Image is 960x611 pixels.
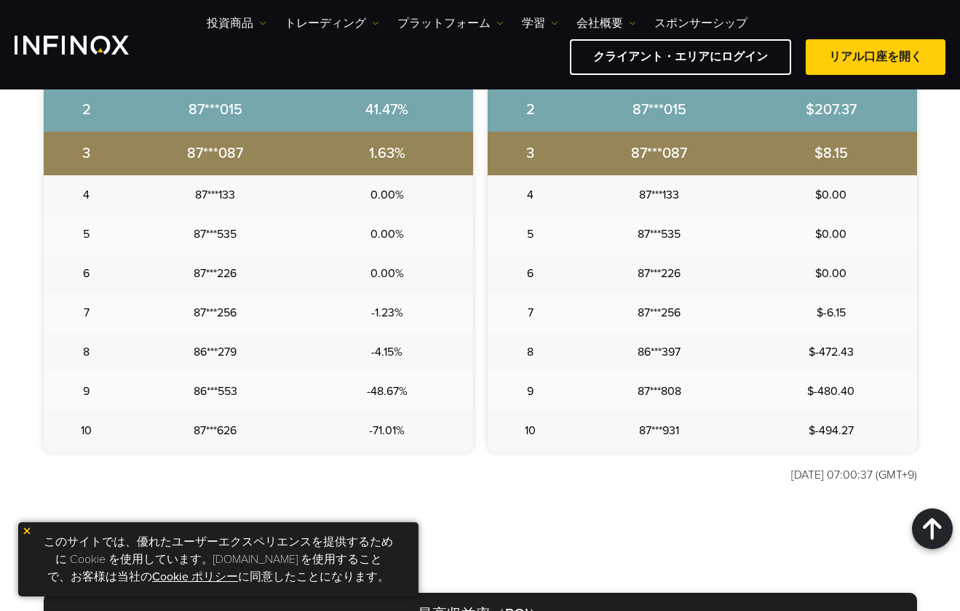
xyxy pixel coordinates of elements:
[745,175,917,215] td: $0.00
[15,36,163,55] a: INFINOX Logo
[44,332,130,372] td: 8
[301,411,473,450] td: -71.01%
[488,332,574,372] td: 8
[654,15,747,32] a: スポンサーシップ
[488,411,574,450] td: 10
[745,372,917,411] td: $-480.40
[301,215,473,254] td: 0.00%
[25,530,411,589] p: このサイトでは、優れたユーザーエクスペリエンスを提供するために Cookie を使用しています。[DOMAIN_NAME] を使用することで、お客様は当社の に同意したことになります。
[488,132,574,175] td: 3
[806,39,945,75] a: リアル口座を開く
[301,332,473,372] td: -4.15%
[44,293,130,332] td: 7
[301,175,473,215] td: 0.00%
[44,372,130,411] td: 9
[745,88,917,132] td: $207.37
[301,293,473,332] td: -1.23%
[44,215,130,254] td: 5
[745,411,917,450] td: $-494.27
[301,132,473,175] td: 1.63%
[745,450,917,490] td: $-511.33
[207,15,266,32] a: 投資商品
[301,450,473,490] td: -94.49%
[301,372,473,411] td: -48.67%
[488,372,574,411] td: 9
[488,293,574,332] td: 7
[745,215,917,254] td: $0.00
[745,132,917,175] td: $8.15
[488,175,574,215] td: 4
[152,570,238,584] a: Cookie ポリシー
[44,132,130,175] td: 3
[745,332,917,372] td: $-472.43
[745,254,917,293] td: $0.00
[44,254,130,293] td: 6
[570,39,791,75] a: クライアント・エリアにログイン
[745,293,917,332] td: $-6.15
[44,466,917,484] p: [DATE] 07:00:37 (GMT+9)
[44,450,130,490] td: 11
[488,215,574,254] td: 5
[397,15,504,32] a: プラットフォーム
[488,88,574,132] td: 2
[301,254,473,293] td: 0.00%
[44,411,130,450] td: 10
[44,88,130,132] td: 2
[22,526,32,536] img: yellow close icon
[576,15,636,32] a: 会社概要
[522,15,558,32] a: 学習
[44,175,130,215] td: 4
[488,254,574,293] td: 6
[285,15,379,32] a: トレーディング
[301,88,473,132] td: 41.47%
[488,450,574,490] td: 11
